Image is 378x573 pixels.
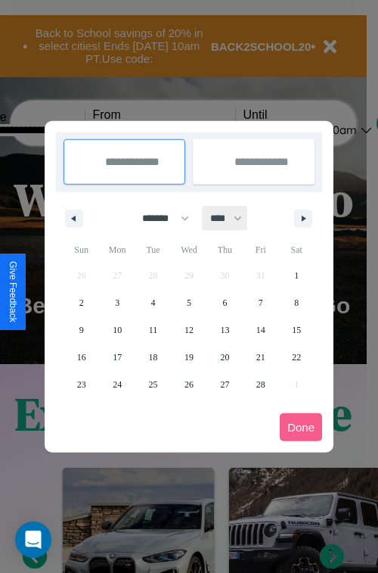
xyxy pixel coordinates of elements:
[279,262,314,289] button: 1
[184,344,194,371] span: 19
[79,289,84,316] span: 2
[279,289,314,316] button: 8
[8,261,18,322] div: Give Feedback
[99,344,135,371] button: 17
[243,238,278,262] span: Fri
[207,371,243,398] button: 27
[279,344,314,371] button: 22
[256,344,265,371] span: 21
[171,289,206,316] button: 5
[171,238,206,262] span: Wed
[243,344,278,371] button: 21
[243,289,278,316] button: 7
[292,344,301,371] span: 22
[135,238,171,262] span: Tue
[149,316,158,344] span: 11
[64,371,99,398] button: 23
[243,371,278,398] button: 28
[207,289,243,316] button: 6
[243,316,278,344] button: 14
[135,371,171,398] button: 25
[151,289,156,316] span: 4
[171,316,206,344] button: 12
[220,371,229,398] span: 27
[135,289,171,316] button: 4
[256,371,265,398] span: 28
[64,289,99,316] button: 2
[149,344,158,371] span: 18
[184,316,194,344] span: 12
[77,344,86,371] span: 16
[135,316,171,344] button: 11
[79,316,84,344] span: 9
[113,316,122,344] span: 10
[64,316,99,344] button: 9
[15,522,51,558] div: Open Intercom Messenger
[99,289,135,316] button: 3
[279,316,314,344] button: 15
[220,344,229,371] span: 20
[279,238,314,262] span: Sat
[222,289,227,316] span: 6
[99,316,135,344] button: 10
[171,371,206,398] button: 26
[259,289,263,316] span: 7
[99,371,135,398] button: 24
[184,371,194,398] span: 26
[292,316,301,344] span: 15
[187,289,191,316] span: 5
[64,238,99,262] span: Sun
[294,262,299,289] span: 1
[280,413,322,441] button: Done
[115,289,119,316] span: 3
[207,238,243,262] span: Thu
[113,344,122,371] span: 17
[207,344,243,371] button: 20
[171,344,206,371] button: 19
[149,371,158,398] span: 25
[113,371,122,398] span: 24
[256,316,265,344] span: 14
[294,289,299,316] span: 8
[220,316,229,344] span: 13
[77,371,86,398] span: 23
[64,344,99,371] button: 16
[207,316,243,344] button: 13
[99,238,135,262] span: Mon
[135,344,171,371] button: 18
